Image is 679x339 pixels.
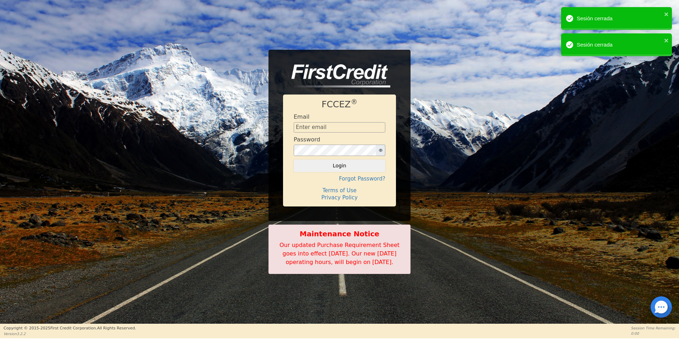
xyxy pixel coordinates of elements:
[283,64,390,88] img: logo-CMu_cnol.png
[664,10,669,18] button: close
[577,15,662,23] div: Sesión cerrada
[294,122,385,133] input: Enter email
[294,160,385,172] button: Login
[631,325,675,331] p: Session Time Remaining:
[294,113,309,120] h4: Email
[294,187,385,194] h4: Terms of Use
[294,145,376,156] input: password
[294,99,385,110] h1: FCCEZ
[351,98,358,106] sup: ®
[272,228,407,239] b: Maintenance Notice
[294,194,385,201] h4: Privacy Policy
[4,325,136,332] p: Copyright © 2015- 2025 First Credit Corporation.
[577,41,662,49] div: Sesión cerrada
[4,331,136,337] p: Version 3.2.2
[294,176,385,182] h4: Forgot Password?
[279,242,400,265] span: Our updated Purchase Requirement Sheet goes into effect [DATE]. Our new [DATE] operating hours, w...
[294,136,320,143] h4: Password
[664,36,669,44] button: close
[631,331,675,336] p: 0:00
[97,326,136,330] span: All Rights Reserved.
